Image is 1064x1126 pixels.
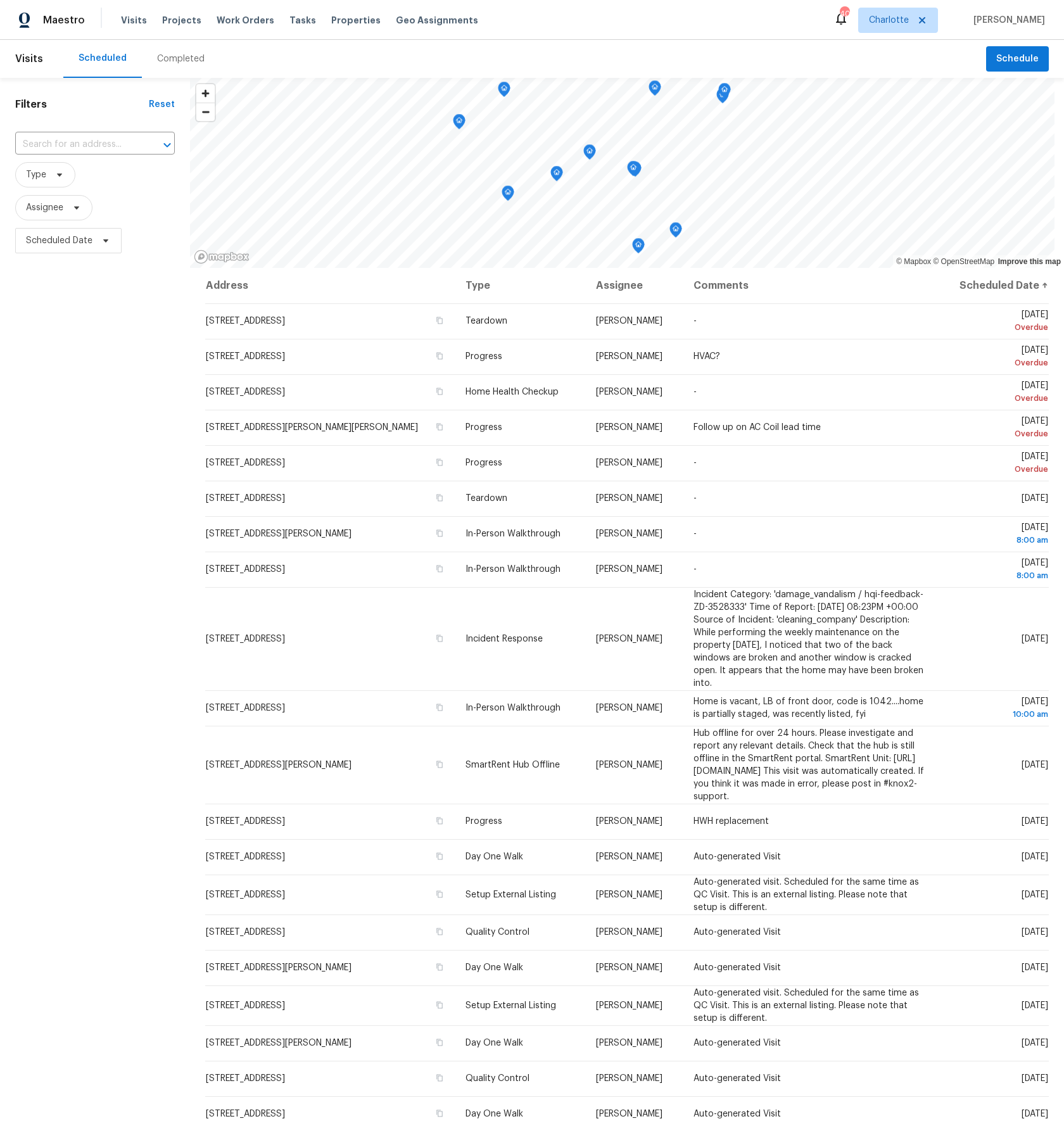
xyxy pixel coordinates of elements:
span: [PERSON_NAME] [596,1039,662,1047]
span: [DATE] [1022,852,1048,861]
span: Day One Walk [465,1110,523,1118]
th: Type [455,268,585,303]
span: [DATE] [947,523,1048,547]
span: [PERSON_NAME] [596,494,662,503]
th: Scheduled Date ↑ [937,268,1049,303]
span: Progress [465,817,502,826]
div: Map marker [453,114,465,134]
span: Work Orders [217,14,274,27]
div: Map marker [498,82,510,101]
button: Copy Address [434,315,445,326]
div: Scheduled [79,52,127,65]
button: Copy Address [434,759,445,770]
span: [DATE] [1022,1039,1048,1047]
span: - [693,494,697,503]
span: Day One Walk [465,852,523,861]
div: Map marker [669,222,682,242]
span: Home is vacant, LB of front door, code is 1042....home is partially staged, was recently listed, fyi [693,697,923,719]
span: - [693,529,697,538]
span: [STREET_ADDRESS] [206,928,285,937]
span: [PERSON_NAME] [596,890,662,899]
span: [STREET_ADDRESS] [206,890,285,899]
span: [PERSON_NAME] [596,388,662,396]
span: Incident Response [465,635,543,643]
span: [PERSON_NAME] [596,423,662,432]
button: Copy Address [434,528,445,539]
button: Copy Address [434,563,445,574]
span: [PERSON_NAME] [596,963,662,972]
span: Follow up on AC Coil lead time [693,423,821,432]
span: - [693,317,697,326]
button: Copy Address [434,961,445,973]
button: Copy Address [434,926,445,937]
span: [STREET_ADDRESS][PERSON_NAME] [206,1039,351,1047]
span: [DATE] [947,452,1048,476]
span: Progress [465,352,502,361]
span: - [693,388,697,396]
span: In-Person Walkthrough [465,704,560,712]
span: [STREET_ADDRESS] [206,352,285,361]
h1: Filters [15,98,149,111]
button: Copy Address [434,492,445,503]
span: Type [26,168,46,181]
div: Map marker [583,144,596,164]
span: [DATE] [1022,928,1048,937]
span: [STREET_ADDRESS] [206,388,285,396]
span: [DATE] [1022,817,1048,826]
div: Map marker [550,166,563,186]
button: Schedule [986,46,1049,72]
span: [STREET_ADDRESS] [206,459,285,467]
th: Address [205,268,455,303]
input: Search for an address... [15,135,139,155]
span: [DATE] [947,381,1048,405]
div: Map marker [627,161,640,180]
span: Auto-generated Visit [693,1074,781,1083]
a: Mapbox homepage [194,250,250,264]
span: - [693,565,697,574]
span: Day One Walk [465,963,523,972]
span: Day One Walk [465,1039,523,1047]
span: [DATE] [947,417,1048,440]
span: HVAC? [693,352,720,361]
div: Map marker [718,83,731,103]
span: Incident Category: 'damage_vandalism / hqi-feedback-ZD-3528333' Time of Report: [DATE] 08:23PM +0... [693,590,923,688]
span: Auto-generated Visit [693,1039,781,1047]
span: [PERSON_NAME] [596,1074,662,1083]
th: Comments [683,268,937,303]
a: Mapbox [896,257,931,266]
span: Auto-generated Visit [693,963,781,972]
span: [STREET_ADDRESS] [206,1074,285,1083]
div: 8:00 am [947,534,1048,547]
span: [STREET_ADDRESS] [206,704,285,712]
span: [STREET_ADDRESS] [206,494,285,503]
span: Auto-generated visit. Scheduled for the same time as QC Visit. This is an external listing. Pleas... [693,989,919,1023]
span: SmartRent Hub Offline [465,761,560,769]
span: Assignee [26,201,63,214]
div: 10:00 am [947,708,1048,721]
span: Auto-generated Visit [693,852,781,861]
button: Copy Address [434,889,445,900]
span: Charlotte [869,14,909,27]
button: Copy Address [434,851,445,862]
span: [STREET_ADDRESS] [206,317,285,326]
button: Copy Address [434,1072,445,1084]
span: In-Person Walkthrough [465,529,560,538]
span: Progress [465,459,502,467]
button: Copy Address [434,386,445,397]
span: [PERSON_NAME] [596,459,662,467]
button: Copy Address [434,702,445,713]
button: Copy Address [434,1108,445,1119]
span: [PERSON_NAME] [596,352,662,361]
span: [STREET_ADDRESS] [206,1001,285,1010]
button: Zoom in [196,84,215,103]
span: HWH replacement [693,817,769,826]
span: [PERSON_NAME] [596,317,662,326]
span: Zoom out [196,103,215,121]
button: Open [158,136,176,154]
span: Schedule [996,51,1039,67]
div: Map marker [502,186,514,205]
span: [DATE] [947,310,1048,334]
span: Visits [15,45,43,73]
span: [DATE] [1022,890,1048,899]
span: [PERSON_NAME] [596,565,662,574]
